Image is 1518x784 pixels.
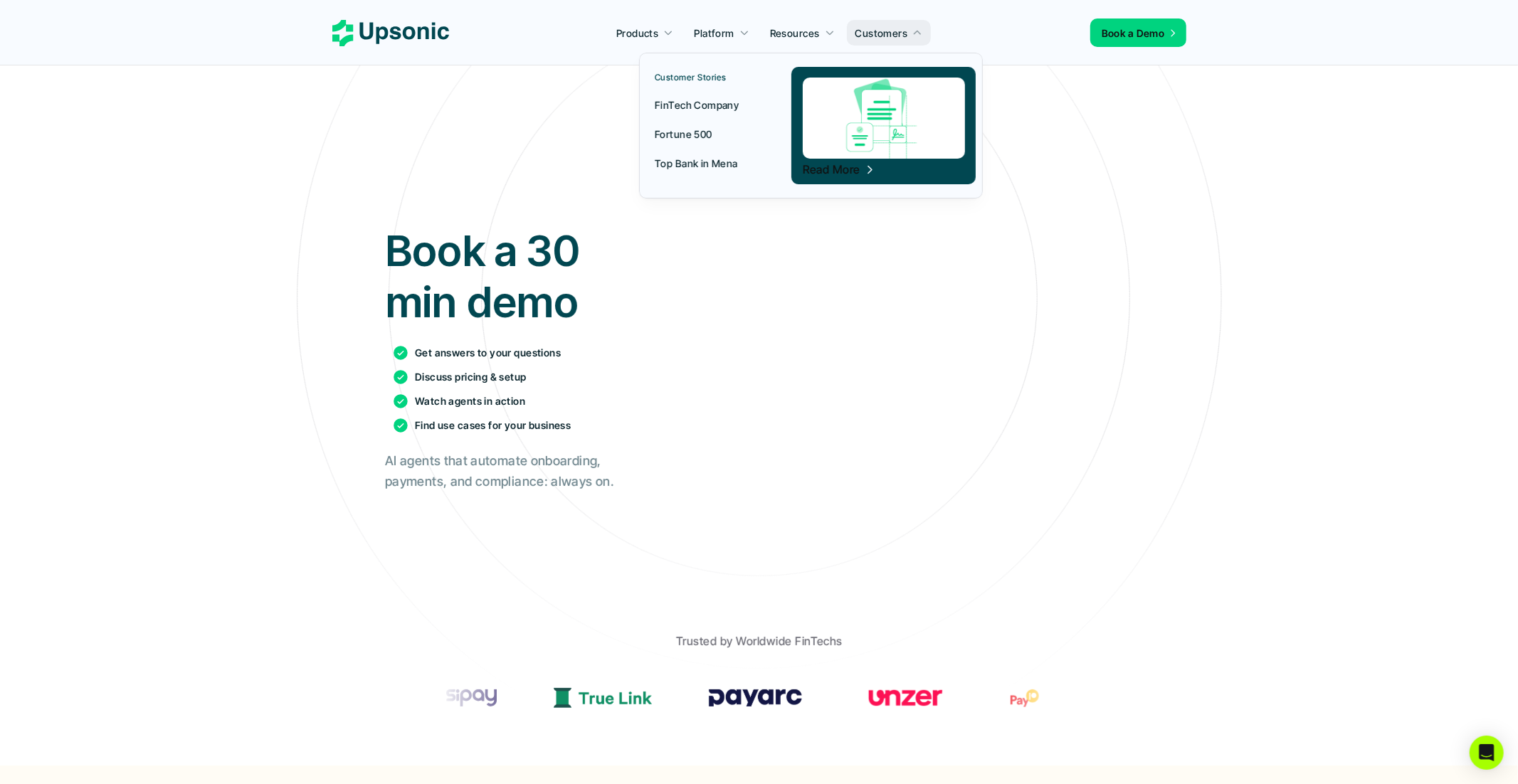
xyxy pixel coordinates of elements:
[646,92,766,117] a: FinTech Company
[415,393,525,408] p: Watch agents in action
[1090,18,1186,47] a: Book a Demo
[415,345,561,360] p: Get answers to your questions
[655,73,727,83] p: Customer Stories
[803,162,860,176] span: Read More
[676,631,843,652] p: Trusted by Worldwide FinTechs
[655,127,712,142] p: Fortune 500
[791,67,976,184] a: Read More
[646,150,766,176] a: Top Bank in Mena
[655,97,739,112] p: FinTech Company
[385,225,631,327] h1: Book a 30 min demo
[1470,736,1504,770] div: Open Intercom Messenger
[855,26,908,41] p: Customers
[385,451,631,492] h2: AI agents that automate onboarding, payments, and compliance: always on.
[770,26,820,41] p: Resources
[415,418,571,433] p: Find use cases for your business
[655,156,738,171] p: Top Bank in Mena
[646,121,766,147] a: Fortune 500
[415,369,527,384] p: Discuss pricing & setup
[608,20,682,46] a: Products
[694,26,734,41] p: Platform
[1102,27,1165,39] span: Book a Demo
[616,26,658,41] p: Products
[803,163,875,176] span: Read More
